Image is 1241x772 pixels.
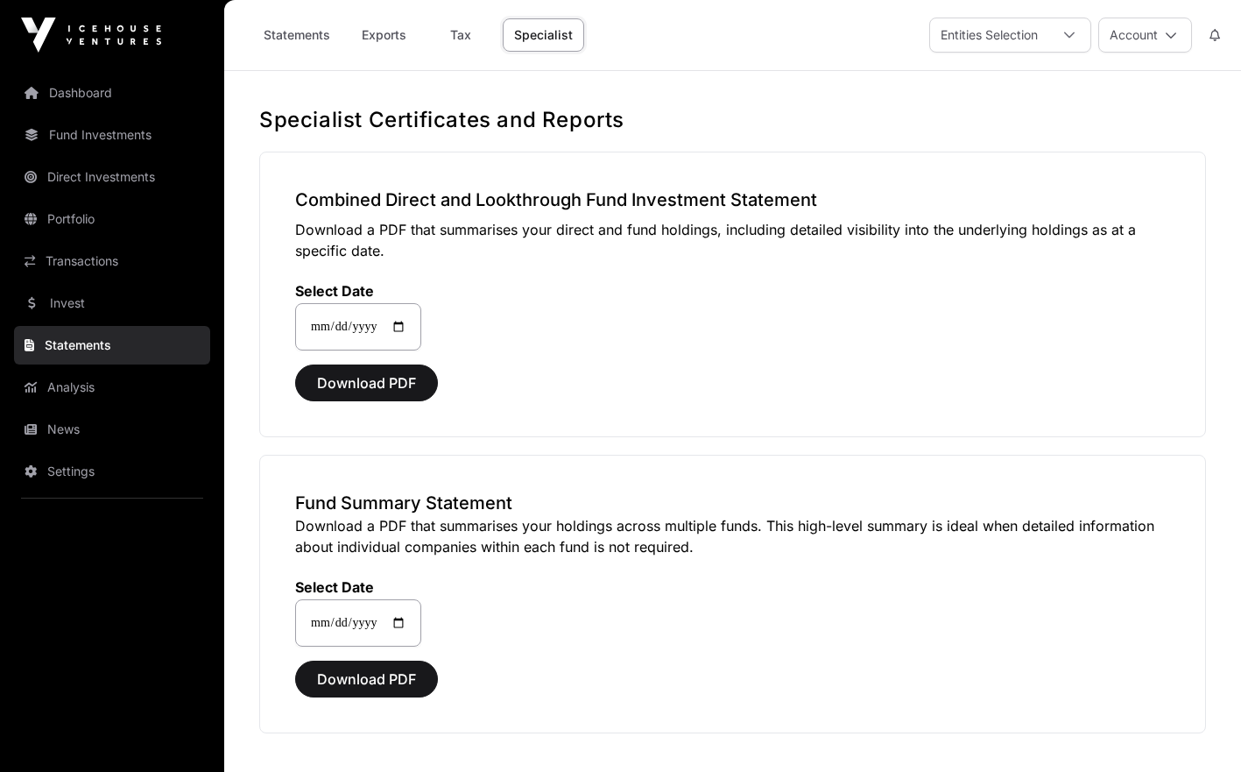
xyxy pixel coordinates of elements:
[14,284,210,322] a: Invest
[14,200,210,238] a: Portfolio
[14,158,210,196] a: Direct Investments
[503,18,584,52] a: Specialist
[14,242,210,280] a: Transactions
[317,669,416,690] span: Download PDF
[252,18,342,52] a: Statements
[14,410,210,449] a: News
[295,661,438,698] button: Download PDF
[295,365,438,401] button: Download PDF
[14,74,210,112] a: Dashboard
[21,18,161,53] img: Icehouse Ventures Logo
[295,382,438,400] a: Download PDF
[295,491,1170,515] h3: Fund Summary Statement
[317,372,416,393] span: Download PDF
[295,188,1170,212] h3: Combined Direct and Lookthrough Fund Investment Statement
[930,18,1048,52] div: Entities Selection
[349,18,419,52] a: Exports
[426,18,496,52] a: Tax
[295,578,421,596] label: Select Date
[14,116,210,154] a: Fund Investments
[14,368,210,407] a: Analysis
[14,326,210,365] a: Statements
[295,515,1170,557] p: Download a PDF that summarises your holdings across multiple funds. This high-level summary is id...
[295,219,1170,261] p: Download a PDF that summarises your direct and fund holdings, including detailed visibility into ...
[295,282,421,300] label: Select Date
[259,106,1206,134] h1: Specialist Certificates and Reports
[1153,688,1241,772] iframe: Chat Widget
[14,452,210,491] a: Settings
[1098,18,1192,53] button: Account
